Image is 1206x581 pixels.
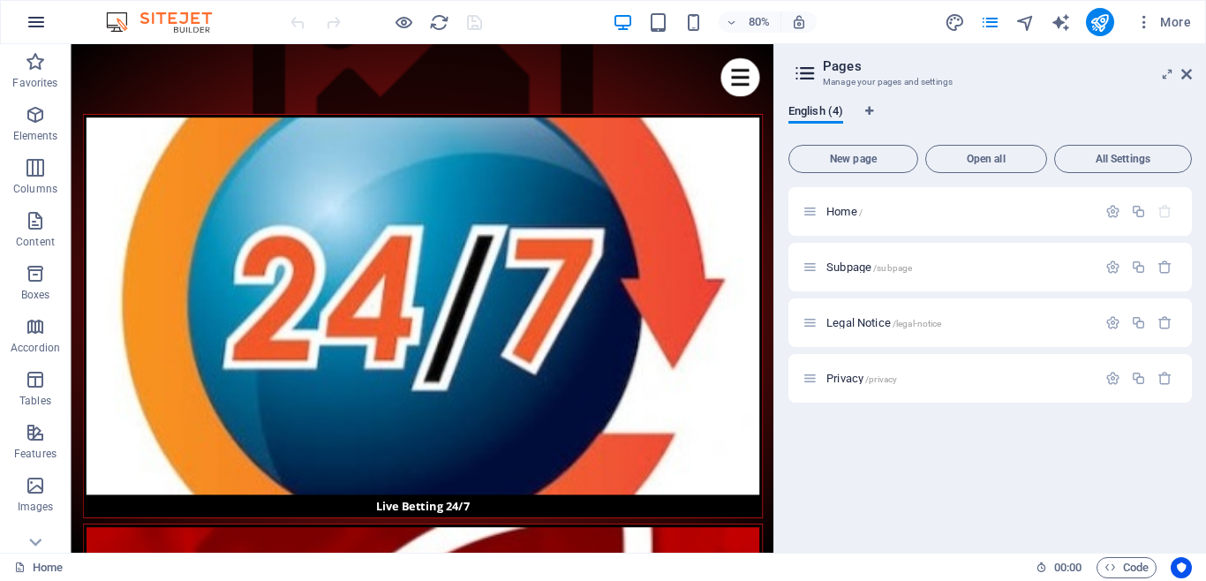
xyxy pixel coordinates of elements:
[1157,204,1172,219] div: The startpage cannot be deleted
[1131,260,1146,275] div: Duplicate
[1105,204,1120,219] div: Settings
[821,206,1097,217] div: Home/
[821,317,1097,328] div: Legal Notice/legal-notice
[1104,557,1149,578] span: Code
[826,316,941,329] span: Click to open page
[1105,371,1120,386] div: Settings
[1015,12,1036,33] i: Navigator
[19,394,51,408] p: Tables
[826,372,897,385] span: Click to open page
[1135,13,1191,31] span: More
[429,12,449,33] i: Reload page
[1157,315,1172,330] div: Remove
[1131,371,1146,386] div: Duplicate
[826,260,912,274] span: Click to open page
[823,58,1192,74] h2: Pages
[1157,371,1172,386] div: Remove
[12,76,57,90] p: Favorites
[1105,260,1120,275] div: Settings
[1054,557,1082,578] span: 00 00
[1051,12,1071,33] i: AI Writer
[980,12,1000,33] i: Pages (Ctrl+Alt+S)
[719,11,781,33] button: 80%
[102,11,234,33] img: Editor Logo
[788,145,918,173] button: New page
[1171,557,1192,578] button: Usercentrics
[826,205,863,218] span: Click to open page
[893,319,942,328] span: /legal-notice
[1036,557,1082,578] h6: Session time
[945,12,965,33] i: Design (Ctrl+Alt+Y)
[18,500,54,514] p: Images
[925,145,1047,173] button: Open all
[1015,11,1036,33] button: navigator
[945,11,966,33] button: design
[14,557,63,578] a: Click to cancel selection. Double-click to open Pages
[21,288,50,302] p: Boxes
[865,374,897,384] span: /privacy
[788,101,843,125] span: English (4)
[823,74,1157,90] h3: Manage your pages and settings
[791,14,807,30] i: On resize automatically adjust zoom level to fit chosen device.
[16,235,55,249] p: Content
[1105,315,1120,330] div: Settings
[821,261,1097,273] div: Subpage/subpage
[1128,8,1198,36] button: More
[13,182,57,196] p: Columns
[1131,204,1146,219] div: Duplicate
[1062,154,1184,164] span: All Settings
[11,341,60,355] p: Accordion
[745,11,773,33] h6: 80%
[428,11,449,33] button: reload
[821,373,1097,384] div: Privacy/privacy
[1067,561,1069,574] span: :
[1054,145,1192,173] button: All Settings
[980,11,1001,33] button: pages
[13,129,58,143] p: Elements
[1131,315,1146,330] div: Duplicate
[1157,260,1172,275] div: Remove
[14,447,57,461] p: Features
[788,104,1192,138] div: Language Tabs
[933,154,1039,164] span: Open all
[873,263,912,273] span: /subpage
[859,207,863,217] span: /
[796,154,910,164] span: New page
[1086,8,1114,36] button: publish
[1051,11,1072,33] button: text_generator
[1089,12,1110,33] i: Publish
[1097,557,1157,578] button: Code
